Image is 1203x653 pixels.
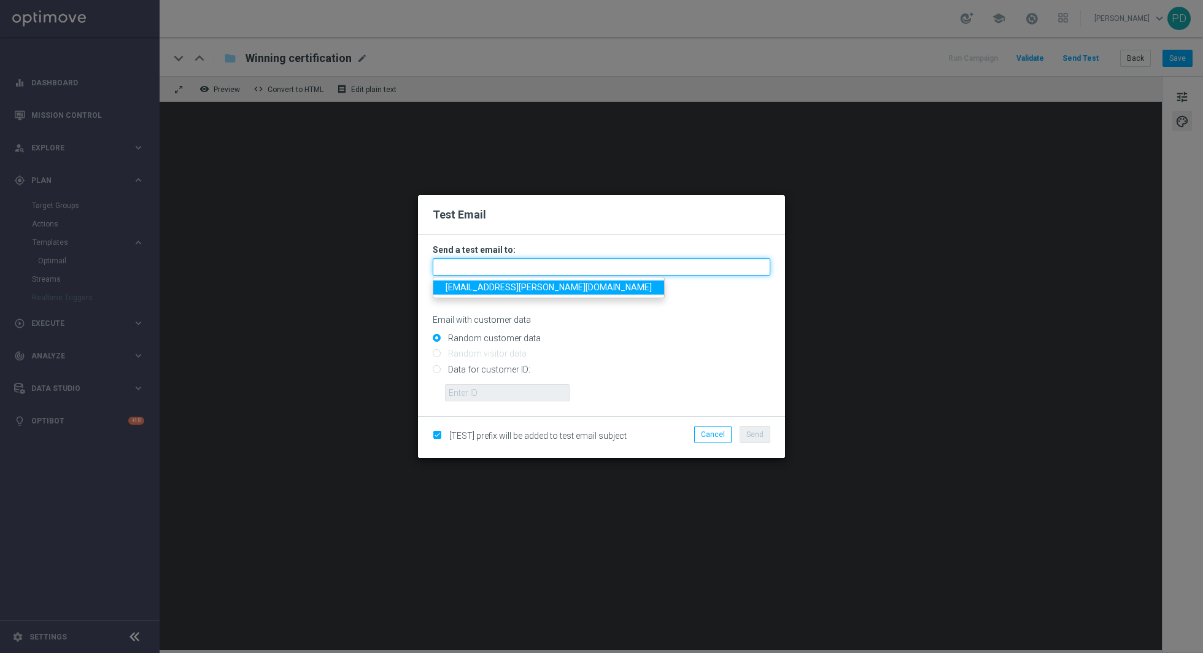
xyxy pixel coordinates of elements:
button: Cancel [694,426,732,443]
span: [TEST] prefix will be added to test email subject [449,431,627,441]
label: Random customer data [445,333,541,344]
h3: Send a test email to: [433,244,770,255]
button: Send [740,426,770,443]
a: [EMAIL_ADDRESS][PERSON_NAME][DOMAIN_NAME] [433,280,664,295]
span: [EMAIL_ADDRESS][PERSON_NAME][DOMAIN_NAME] [446,282,652,292]
p: Email with customer data [433,314,770,325]
span: Send [746,430,764,439]
h2: Test Email [433,207,770,222]
input: Enter ID [445,384,570,401]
